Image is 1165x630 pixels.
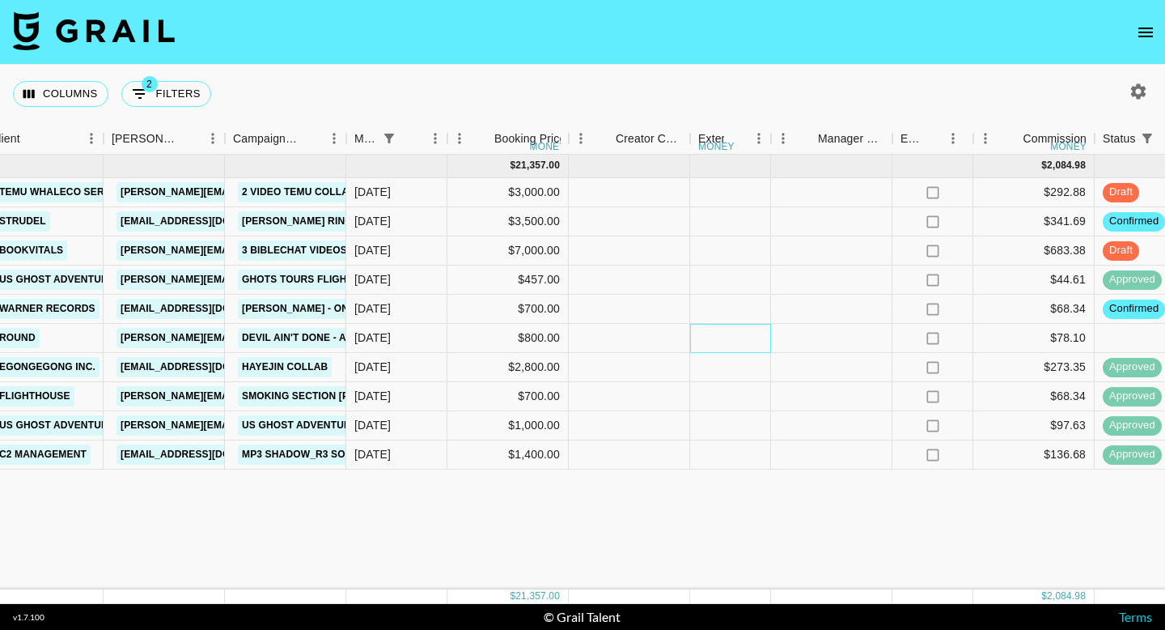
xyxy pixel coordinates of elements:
[530,142,566,151] div: money
[116,386,464,407] a: [PERSON_NAME][EMAIL_ADDRESS][PERSON_NAME][DOMAIN_NAME]
[238,415,412,436] a: US Ghost Adventures Collab
[973,207,1095,236] div: $341.69
[1103,360,1162,375] span: approved
[544,609,621,625] div: © Grail Talent
[1136,127,1159,150] div: 1 active filter
[1103,447,1162,462] span: approved
[1041,159,1047,172] div: $
[973,382,1095,411] div: $68.34
[1129,16,1162,49] button: open drawer
[116,328,380,348] a: [PERSON_NAME][EMAIL_ADDRESS][DOMAIN_NAME]
[354,242,391,258] div: Aug '25
[378,127,400,150] button: Show filters
[238,299,481,319] a: [PERSON_NAME] - Only [DEMOGRAPHIC_DATA]
[795,127,818,150] button: Sort
[569,126,593,151] button: Menu
[423,126,447,151] button: Menu
[447,382,569,411] div: $700.00
[225,123,346,155] div: Campaign (Type)
[698,142,735,151] div: money
[1103,123,1136,155] div: Status
[116,445,298,465] a: [EMAIL_ADDRESS][DOMAIN_NAME]
[973,353,1095,382] div: $273.35
[747,126,771,151] button: Menu
[112,123,178,155] div: [PERSON_NAME]
[233,123,299,155] div: Campaign (Type)
[354,388,391,404] div: Aug '25
[1136,127,1159,150] button: Show filters
[973,178,1095,207] div: $292.88
[178,127,201,150] button: Sort
[116,211,298,232] a: [EMAIL_ADDRESS][DOMAIN_NAME]
[104,123,225,155] div: Booker
[1000,127,1023,150] button: Sort
[322,126,346,151] button: Menu
[447,266,569,295] div: $457.00
[973,441,1095,470] div: $136.68
[724,127,747,150] button: Sort
[1103,243,1139,258] span: draft
[447,411,569,441] div: $1,000.00
[892,123,973,155] div: Expenses: Remove Commission?
[569,123,690,155] div: Creator Commmission Override
[447,178,569,207] div: $3,000.00
[1103,185,1139,200] span: draft
[238,241,407,261] a: 3 Biblechat Videos Campaign
[121,81,211,107] button: Show filters
[116,241,380,261] a: [PERSON_NAME][EMAIL_ADDRESS][DOMAIN_NAME]
[346,123,447,155] div: Month Due
[447,324,569,353] div: $800.00
[447,207,569,236] div: $3,500.00
[238,445,405,465] a: MP3 Shadow_r3 Song Promo
[616,123,682,155] div: Creator Commmission Override
[900,123,923,155] div: Expenses: Remove Commission?
[973,126,998,151] button: Menu
[472,127,494,150] button: Sort
[1041,590,1047,603] div: $
[238,182,360,202] a: 2 Video Temu Collab
[116,299,298,319] a: [EMAIL_ADDRESS][DOMAIN_NAME]
[13,11,175,50] img: Grail Talent
[973,266,1095,295] div: $44.61
[1103,418,1162,433] span: approved
[354,359,391,375] div: Aug '25
[510,590,515,603] div: $
[201,126,225,151] button: Menu
[299,127,322,150] button: Sort
[447,295,569,324] div: $700.00
[238,211,396,232] a: [PERSON_NAME] Ring Promo
[973,411,1095,441] div: $97.63
[354,123,378,155] div: Month Due
[1119,609,1152,624] a: Terms
[593,127,616,150] button: Sort
[238,328,375,348] a: Devil Ain't Done - Atlus
[771,123,892,155] div: Manager Commmission Override
[1047,590,1086,603] div: 2,084.98
[1103,389,1162,404] span: approved
[354,271,391,287] div: Aug '25
[1103,301,1165,317] span: confirmed
[510,159,515,172] div: $
[354,213,391,229] div: Aug '25
[378,127,400,150] div: 1 active filter
[494,123,566,155] div: Booking Price
[400,127,423,150] button: Sort
[79,126,104,151] button: Menu
[354,184,391,200] div: Aug '25
[354,417,391,433] div: Aug '25
[116,415,380,436] a: [PERSON_NAME][EMAIL_ADDRESS][DOMAIN_NAME]
[116,270,380,290] a: [PERSON_NAME][EMAIL_ADDRESS][DOMAIN_NAME]
[354,446,391,462] div: Aug '25
[771,126,795,151] button: Menu
[515,159,560,172] div: 21,357.00
[941,126,965,151] button: Menu
[1103,214,1165,229] span: confirmed
[238,357,332,377] a: HAYEJIN Collab
[447,236,569,266] div: $7,000.00
[973,295,1095,324] div: $68.34
[116,182,464,202] a: [PERSON_NAME][EMAIL_ADDRESS][PERSON_NAME][DOMAIN_NAME]
[354,330,391,346] div: Aug '25
[238,386,426,407] a: smoking section [PERSON_NAME]
[354,300,391,317] div: Aug '25
[13,612,44,623] div: v 1.7.100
